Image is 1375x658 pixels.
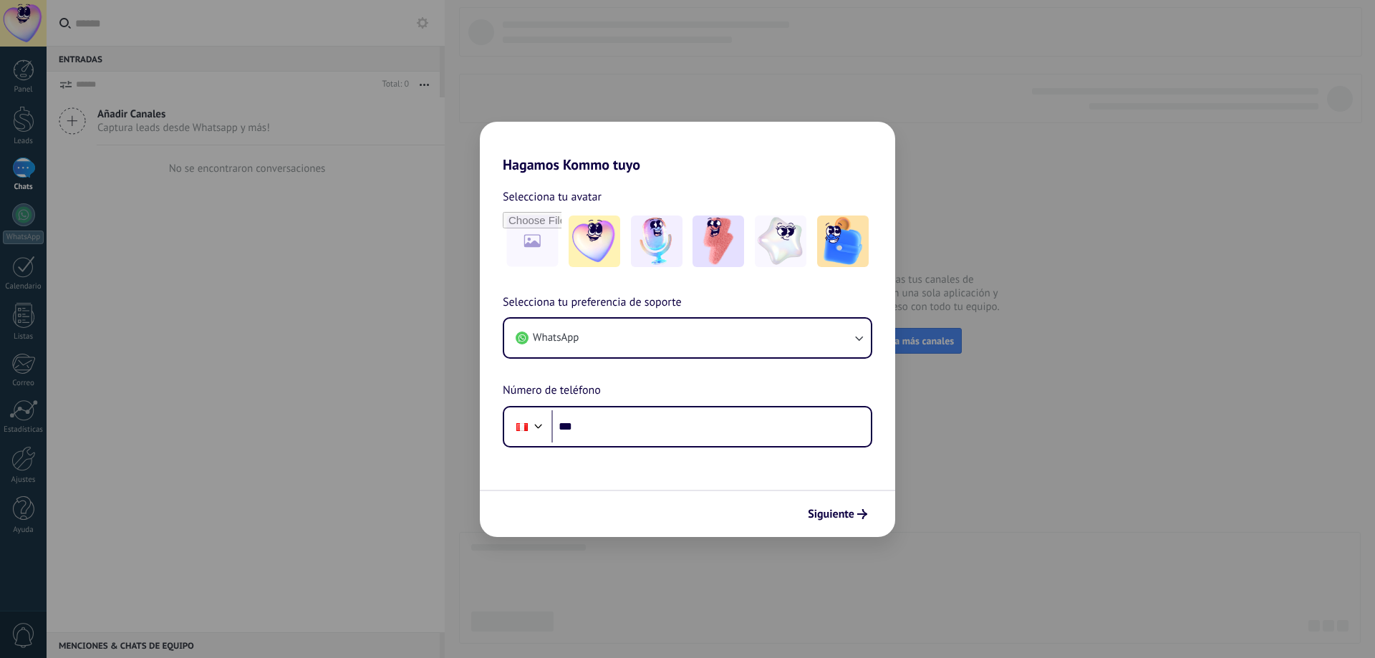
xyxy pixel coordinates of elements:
[817,216,869,267] img: -5.jpeg
[503,382,601,400] span: Número de teléfono
[508,412,536,442] div: Peru: + 51
[693,216,744,267] img: -3.jpeg
[503,294,682,312] span: Selecciona tu preferencia de soporte
[569,216,620,267] img: -1.jpeg
[533,331,579,345] span: WhatsApp
[480,122,895,173] h2: Hagamos Kommo tuyo
[808,509,854,519] span: Siguiente
[503,188,602,206] span: Selecciona tu avatar
[755,216,806,267] img: -4.jpeg
[504,319,871,357] button: WhatsApp
[631,216,682,267] img: -2.jpeg
[801,502,874,526] button: Siguiente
